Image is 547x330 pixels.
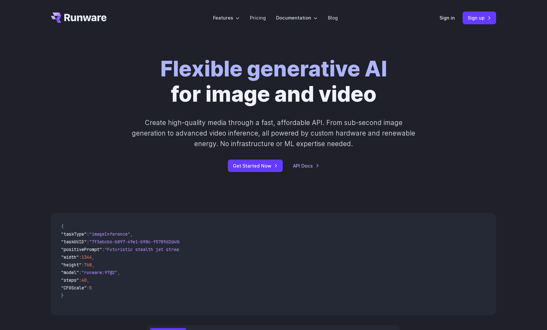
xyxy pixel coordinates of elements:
[61,224,64,229] span: {
[102,247,105,252] span: :
[79,277,82,283] span: :
[89,285,92,291] span: 5
[87,239,89,245] span: :
[440,14,455,21] a: Sign in
[160,56,387,82] strong: Flexible generative AI
[61,247,102,252] span: "positivePrompt"
[82,277,87,283] span: 40
[82,254,92,260] span: 1344
[87,285,89,291] span: :
[213,14,240,21] label: Features
[105,247,337,252] span: "Futuristic stealth jet streaking through a neon-lit cityscape with glowing purple exhaust"
[61,277,79,283] span: "steps"
[79,270,82,275] span: :
[117,270,120,275] span: ,
[92,254,94,260] span: ,
[89,239,186,245] span: "7f3ebcb6-b897-49e1-b98c-f5789d2d40d7"
[276,14,318,21] label: Documentation
[89,231,130,237] span: "imageInference"
[92,262,94,268] span: ,
[250,14,266,21] a: Pricing
[79,254,82,260] span: :
[130,231,133,237] span: ,
[61,285,87,291] span: "CFGScale"
[61,293,64,298] span: }
[87,277,89,283] span: ,
[228,160,283,172] a: Get Started Now
[87,231,89,237] span: :
[82,270,117,275] span: "runware:97@2"
[61,270,79,275] span: "model"
[160,56,387,107] h1: for image and video
[51,12,107,23] a: Go to /
[131,117,416,149] p: Create high-quality media through a fast, affordable API. From sub-second image generation to adv...
[61,239,87,245] span: "taskUUID"
[463,12,496,24] a: Sign up
[293,162,319,169] a: API Docs
[61,262,82,268] span: "height"
[61,254,79,260] span: "width"
[82,262,84,268] span: :
[84,262,92,268] span: 768
[328,14,338,21] a: Blog
[61,231,87,237] span: "taskType"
